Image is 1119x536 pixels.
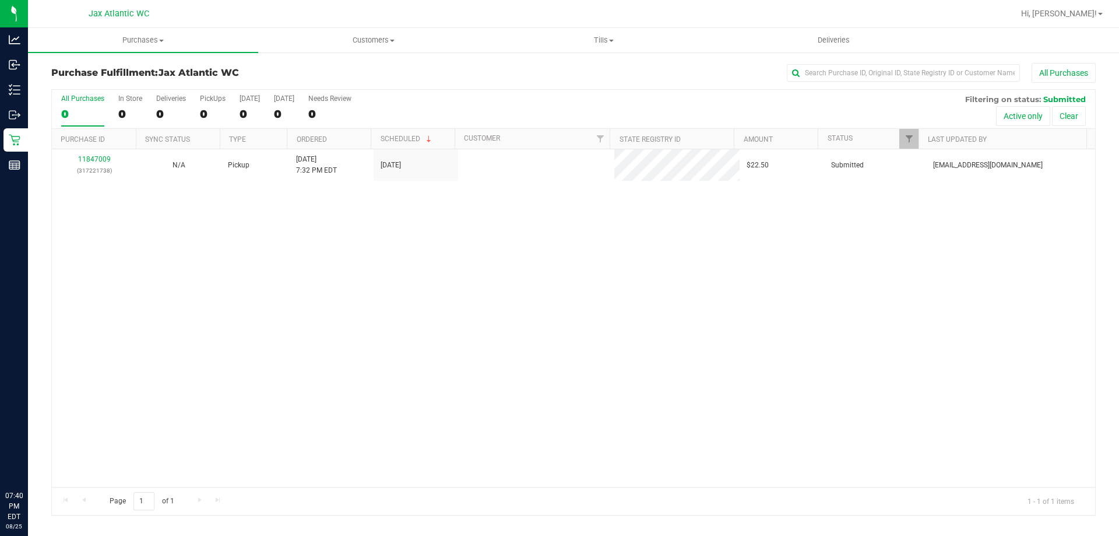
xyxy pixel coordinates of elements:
a: Filter [590,129,610,149]
div: 0 [274,107,294,121]
a: Filter [899,129,919,149]
a: Customers [258,28,488,52]
span: [DATE] [381,160,401,171]
div: 0 [118,107,142,121]
div: [DATE] [274,94,294,103]
span: Submitted [1043,94,1086,104]
inline-svg: Inventory [9,84,20,96]
span: Not Applicable [173,161,185,169]
div: 0 [200,107,226,121]
input: Search Purchase ID, Original ID, State Registry ID or Customer Name... [787,64,1020,82]
button: Active only [996,106,1050,126]
p: 08/25 [5,522,23,531]
a: Purchases [28,28,258,52]
span: Hi, [PERSON_NAME]! [1021,9,1097,18]
div: 0 [240,107,260,121]
a: Deliveries [719,28,949,52]
inline-svg: Retail [9,134,20,146]
div: 0 [156,107,186,121]
a: Purchase ID [61,135,105,143]
a: Ordered [297,135,327,143]
span: Filtering on status: [965,94,1041,104]
a: Customer [464,134,500,142]
span: Submitted [831,160,864,171]
span: Customers [259,35,488,45]
span: $22.50 [747,160,769,171]
div: 0 [308,107,351,121]
p: 07:40 PM EDT [5,491,23,522]
div: All Purchases [61,94,104,103]
div: In Store [118,94,142,103]
a: Last Updated By [928,135,987,143]
span: [DATE] 7:32 PM EDT [296,154,337,176]
a: Tills [488,28,719,52]
span: Purchases [28,35,258,45]
inline-svg: Analytics [9,34,20,45]
div: Needs Review [308,94,351,103]
a: Amount [744,135,773,143]
span: 1 - 1 of 1 items [1018,492,1083,510]
span: Pickup [228,160,249,171]
div: Deliveries [156,94,186,103]
button: Clear [1052,106,1086,126]
div: PickUps [200,94,226,103]
a: Sync Status [145,135,190,143]
div: 0 [61,107,104,121]
a: State Registry ID [620,135,681,143]
h3: Purchase Fulfillment: [51,68,399,78]
button: All Purchases [1032,63,1096,83]
span: Jax Atlantic WC [159,67,239,78]
inline-svg: Inbound [9,59,20,71]
span: [EMAIL_ADDRESS][DOMAIN_NAME] [933,160,1043,171]
iframe: Resource center [12,443,47,478]
a: Type [229,135,246,143]
input: 1 [133,492,154,510]
a: 11847009 [78,155,111,163]
span: Jax Atlantic WC [89,9,149,19]
button: N/A [173,160,185,171]
inline-svg: Outbound [9,109,20,121]
a: Scheduled [381,135,434,143]
a: Status [828,134,853,142]
inline-svg: Reports [9,159,20,171]
span: Tills [489,35,718,45]
div: [DATE] [240,94,260,103]
span: Deliveries [802,35,865,45]
p: (317221738) [59,165,129,176]
span: Page of 1 [100,492,184,510]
